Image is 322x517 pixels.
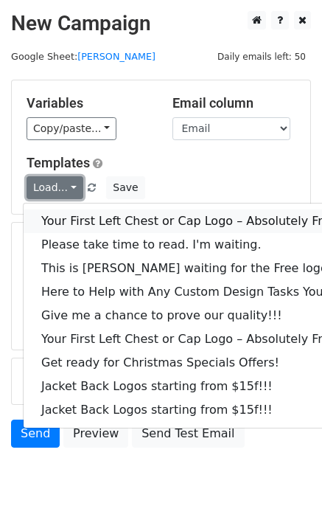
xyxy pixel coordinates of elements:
a: Templates [27,155,90,170]
span: Daily emails left: 50 [212,49,311,65]
h5: Variables [27,95,150,111]
a: Load... [27,176,83,199]
a: Send Test Email [132,420,244,448]
a: Preview [63,420,128,448]
a: Copy/paste... [27,117,116,140]
iframe: Chat Widget [248,446,322,517]
a: Send [11,420,60,448]
small: Google Sheet: [11,51,155,62]
h2: New Campaign [11,11,311,36]
button: Save [106,176,144,199]
h5: Email column [172,95,296,111]
a: Daily emails left: 50 [212,51,311,62]
a: [PERSON_NAME] [77,51,155,62]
